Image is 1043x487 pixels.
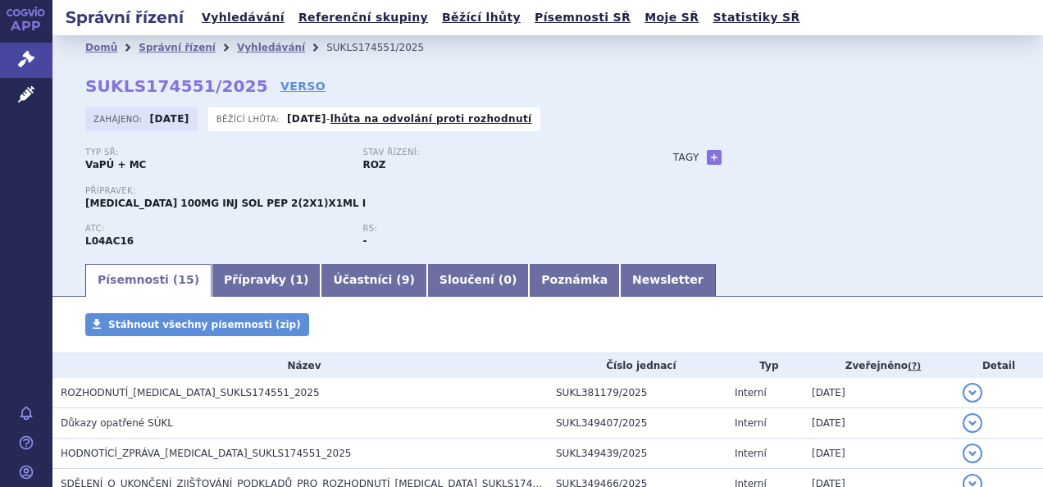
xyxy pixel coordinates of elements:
a: Domů [85,42,117,53]
p: ATC: [85,224,346,234]
a: Stáhnout všechny písemnosti (zip) [85,313,309,336]
span: Interní [735,448,767,459]
strong: [DATE] [287,113,326,125]
h3: Tagy [673,148,699,167]
a: Sloučení (0) [427,264,529,297]
td: SUKL349439/2025 [548,439,726,469]
a: Vyhledávání [237,42,305,53]
li: SUKLS174551/2025 [326,35,445,60]
p: Přípravek: [85,186,640,196]
h2: Správní řízení [52,6,197,29]
td: [DATE] [804,439,954,469]
strong: ROZ [362,159,385,171]
strong: - [362,235,367,247]
th: Detail [954,353,1043,378]
th: Zveřejněno [804,353,954,378]
a: Správní řízení [139,42,216,53]
p: Typ SŘ: [85,148,346,157]
span: [MEDICAL_DATA] 100MG INJ SOL PEP 2(2X1)X1ML I [85,198,366,209]
span: 9 [402,273,410,286]
span: HODNOTÍCÍ_ZPRÁVA_TREMFYA_SUKLS174551_2025 [61,448,352,459]
a: Písemnosti (15) [85,264,212,297]
strong: [DATE] [150,113,189,125]
th: Číslo jednací [548,353,726,378]
span: 15 [178,273,194,286]
span: Běžící lhůta: [216,112,283,125]
a: Vyhledávání [197,7,289,29]
strong: GUSELKUMAB [85,235,134,247]
a: Statistiky SŘ [708,7,804,29]
a: Přípravky (1) [212,264,321,297]
p: - [287,112,532,125]
a: lhůta na odvolání proti rozhodnutí [330,113,532,125]
a: VERSO [280,78,326,94]
a: + [707,150,722,165]
a: Účastníci (9) [321,264,426,297]
span: 1 [295,273,303,286]
a: Referenční skupiny [294,7,433,29]
a: Moje SŘ [640,7,704,29]
a: Poznámka [529,264,620,297]
button: detail [963,413,982,433]
span: 0 [503,273,512,286]
button: detail [963,444,982,463]
span: Stáhnout všechny písemnosti (zip) [108,319,301,330]
p: Stav řízení: [362,148,623,157]
span: Interní [735,387,767,398]
td: [DATE] [804,408,954,439]
th: Název [52,353,548,378]
strong: SUKLS174551/2025 [85,76,268,96]
span: ROZHODNUTÍ_TREMFYA_SUKLS174551_2025 [61,387,320,398]
span: Zahájeno: [93,112,145,125]
td: SUKL349407/2025 [548,408,726,439]
span: Interní [735,417,767,429]
td: [DATE] [804,378,954,408]
p: RS: [362,224,623,234]
abbr: (?) [908,361,921,372]
a: Newsletter [620,264,716,297]
a: Běžící lhůty [437,7,526,29]
strong: VaPÚ + MC [85,159,146,171]
span: Důkazy opatřené SÚKL [61,417,173,429]
button: detail [963,383,982,403]
a: Písemnosti SŘ [530,7,635,29]
th: Typ [726,353,804,378]
td: SUKL381179/2025 [548,378,726,408]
